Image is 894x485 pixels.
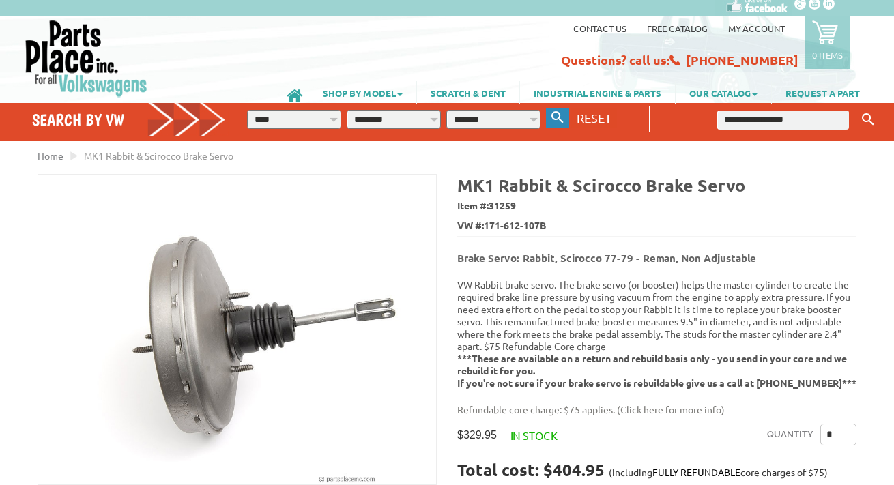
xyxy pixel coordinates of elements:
[767,424,813,445] label: Quantity
[484,218,546,233] span: 171-612-107B
[510,428,558,442] span: In stock
[573,23,626,34] a: Contact us
[457,459,605,480] strong: Total cost: $404.95
[520,81,675,104] a: INDUSTRIAL ENGINE & PARTS
[309,81,416,104] a: SHOP BY MODEL
[812,49,843,61] p: 0 items
[84,149,233,162] span: MK1 Rabbit & Scirocco Brake Servo
[728,23,785,34] a: My Account
[652,466,740,478] a: FULLY REFUNDABLE
[457,428,497,441] span: $329.95
[417,81,519,104] a: SCRATCH & DENT
[24,19,149,98] img: Parts Place Inc!
[457,174,745,196] b: MK1 Rabbit & Scirocco Brake Servo
[676,81,771,104] a: OUR CATALOG
[577,111,611,125] span: RESET
[609,466,828,478] span: (including core charges of $75)
[546,108,569,128] button: Search By VW...
[620,403,721,415] a: Click here for more info
[457,196,856,216] span: Item #:
[457,402,846,417] p: Refundable core charge: $75 applies. ( )
[772,81,874,104] a: REQUEST A PART
[457,251,756,265] b: Brake Servo: Rabbit, Scirocco 77-79 - Reman, Non Adjustable
[858,108,878,131] button: Keyword Search
[457,352,856,389] b: ***These are available on a return and rebuild basis only - you send in your core and we rebuild ...
[32,110,226,130] h4: Search by VW
[805,16,850,69] a: 0 items
[38,175,436,484] img: MK1 Rabbit & Scirocco Brake Servo
[571,108,617,128] button: RESET
[38,149,63,162] a: Home
[489,199,516,211] span: 31259
[647,23,708,34] a: Free Catalog
[457,216,856,236] span: VW #:
[457,278,856,389] p: VW Rabbit brake servo. The brake servo (or booster) helps the master cylinder to create the requi...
